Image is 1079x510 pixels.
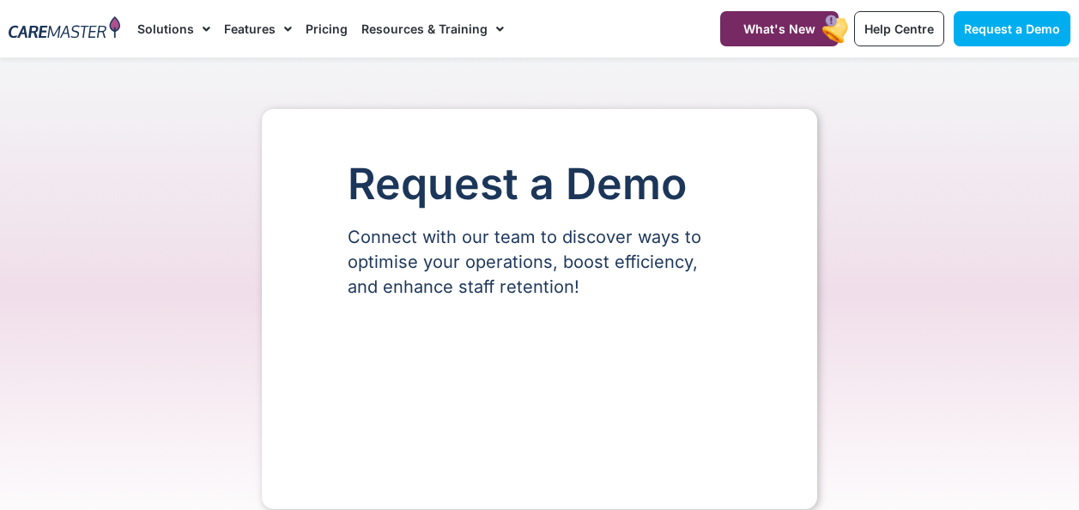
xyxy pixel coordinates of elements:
p: Connect with our team to discover ways to optimise your operations, boost efficiency, and enhance... [348,225,731,300]
img: CareMaster Logo [9,16,120,41]
span: Request a Demo [964,21,1060,36]
a: Help Centre [854,11,944,46]
span: Help Centre [864,21,934,36]
iframe: Form 0 [348,329,731,458]
span: What's New [743,21,815,36]
a: Request a Demo [954,11,1070,46]
a: What's New [720,11,839,46]
h1: Request a Demo [348,161,731,208]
